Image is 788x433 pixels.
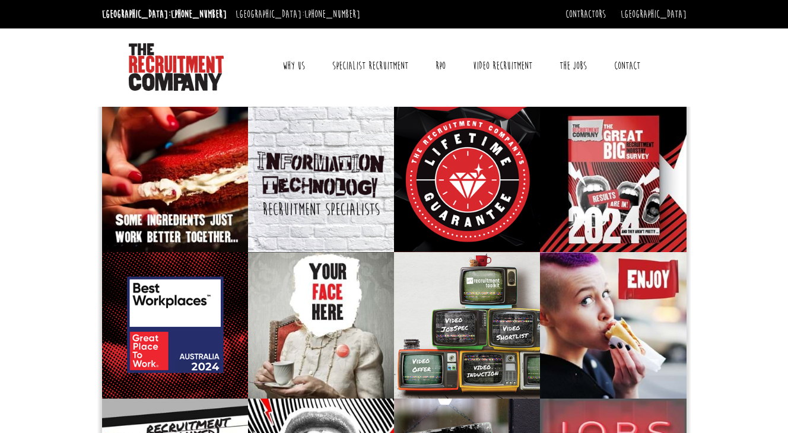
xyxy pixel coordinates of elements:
[171,8,227,21] a: [PHONE_NUMBER]
[323,51,417,81] a: Specialist Recruitment
[427,51,455,81] a: RPO
[99,5,230,24] li: [GEOGRAPHIC_DATA]:
[233,5,363,24] li: [GEOGRAPHIC_DATA]:
[565,8,606,21] a: Contractors
[551,51,596,81] a: The Jobs
[274,51,314,81] a: Why Us
[605,51,649,81] a: Contact
[304,8,360,21] a: [PHONE_NUMBER]
[129,43,224,91] img: The Recruitment Company
[621,8,687,21] a: [GEOGRAPHIC_DATA]
[464,51,541,81] a: Video Recruitment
